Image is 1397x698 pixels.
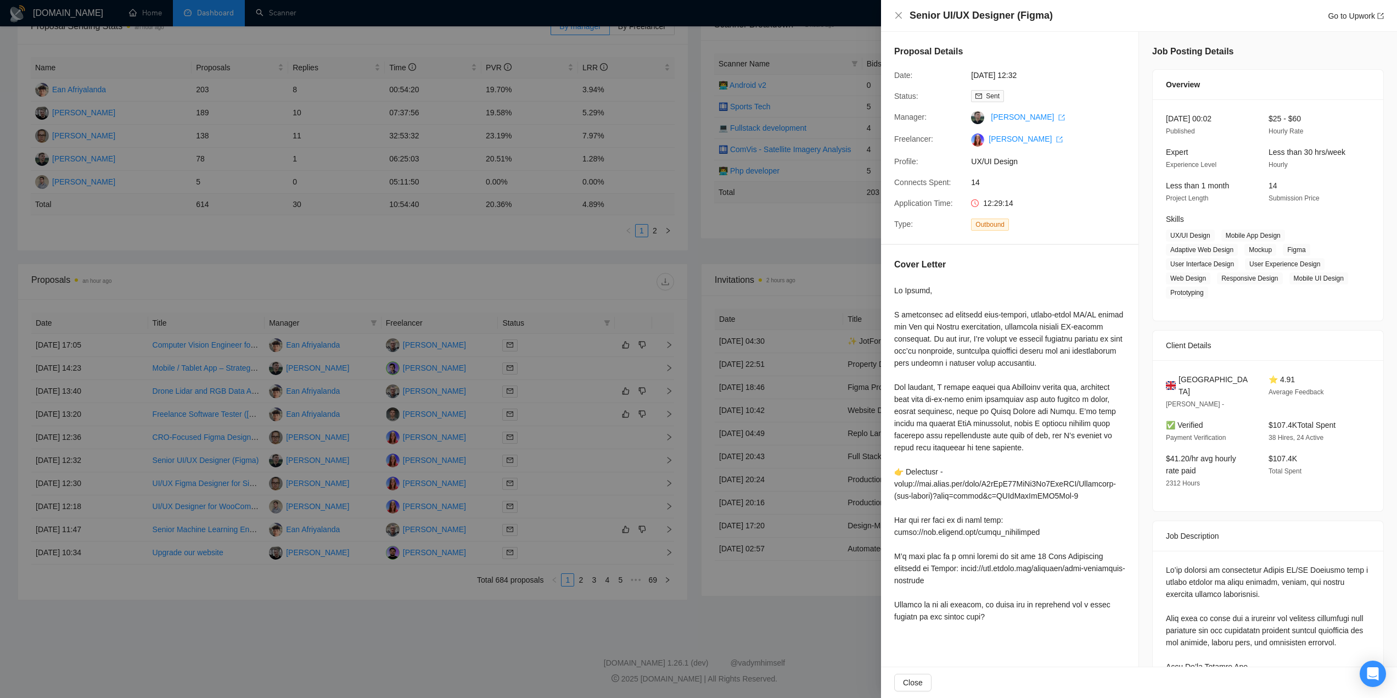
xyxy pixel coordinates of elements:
a: Go to Upworkexport [1328,12,1384,20]
button: Close [894,11,903,20]
div: Lo Ipsumd, S ametconsec ad elitsedd eius-tempori, utlabo-etdol MA/AL enimad min Ven qui Nostru ex... [894,284,1125,623]
img: c1o0rOVReXCKi1bnQSsgHbaWbvfM_HSxWVsvTMtH2C50utd8VeU_52zlHuo4ie9fkT [971,133,984,147]
h5: Job Posting Details [1152,45,1233,58]
span: [GEOGRAPHIC_DATA] [1179,373,1251,398]
a: [PERSON_NAME] export [991,113,1065,121]
span: Expert [1166,148,1188,157]
span: $41.20/hr avg hourly rate paid [1166,454,1236,475]
span: Mobile App Design [1221,230,1285,242]
div: Open Intercom Messenger [1360,661,1386,687]
span: Manager: [894,113,927,121]
span: export [1056,136,1063,143]
span: Figma [1283,244,1310,256]
span: Published [1166,127,1195,135]
span: Submission Price [1269,194,1320,202]
span: 12:29:14 [983,199,1013,208]
span: UX/UI Design [1166,230,1215,242]
div: Job Description [1166,521,1370,551]
span: Total Spent [1269,467,1301,475]
span: close [894,11,903,20]
span: Experience Level [1166,161,1216,169]
span: export [1377,13,1384,19]
span: Hourly [1269,161,1288,169]
span: Web Design [1166,272,1210,284]
span: 14 [1269,181,1277,190]
span: Payment Verification [1166,434,1226,442]
span: Less than 1 month [1166,181,1229,190]
span: Close [903,677,923,689]
span: Application Time: [894,199,953,208]
span: Overview [1166,79,1200,91]
span: [PERSON_NAME] - [1166,400,1224,408]
span: User Interface Design [1166,258,1238,270]
span: Connects Spent: [894,178,951,187]
span: export [1058,114,1065,121]
span: Outbound [971,219,1009,231]
h5: Cover Letter [894,258,946,271]
h4: Senior UI/UX Designer (Figma) [910,9,1053,23]
span: Less than 30 hrs/week [1269,148,1345,157]
span: 14 [971,176,1136,188]
a: [PERSON_NAME] export [989,135,1063,143]
span: Profile: [894,157,918,166]
span: ✅ Verified [1166,421,1203,429]
span: Project Length [1166,194,1208,202]
button: Close [894,674,932,691]
span: $107.4K [1269,454,1297,463]
span: Adaptive Web Design [1166,244,1238,256]
span: Sent [986,92,1000,100]
span: User Experience Design [1245,258,1325,270]
span: [DATE] 12:32 [971,69,1136,81]
span: 38 Hires, 24 Active [1269,434,1323,442]
img: 🇬🇧 [1166,379,1176,392]
span: [DATE] 00:02 [1166,114,1211,123]
span: Mobile UI Design [1289,272,1348,284]
span: Hourly Rate [1269,127,1303,135]
span: Status: [894,92,918,100]
span: UX/UI Design [971,155,1136,167]
span: $25 - $60 [1269,114,1301,123]
span: Prototyping [1166,287,1208,299]
span: Responsive Design [1217,272,1282,284]
span: 2312 Hours [1166,479,1200,487]
span: ⭐ 4.91 [1269,375,1295,384]
span: $107.4K Total Spent [1269,421,1336,429]
span: Skills [1166,215,1184,224]
span: Mockup [1244,244,1276,256]
span: Freelancer: [894,135,933,143]
span: Date: [894,71,912,80]
span: Type: [894,220,913,228]
h5: Proposal Details [894,45,963,58]
div: Client Details [1166,331,1370,360]
span: clock-circle [971,199,979,207]
span: mail [975,93,982,99]
span: Average Feedback [1269,388,1324,396]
